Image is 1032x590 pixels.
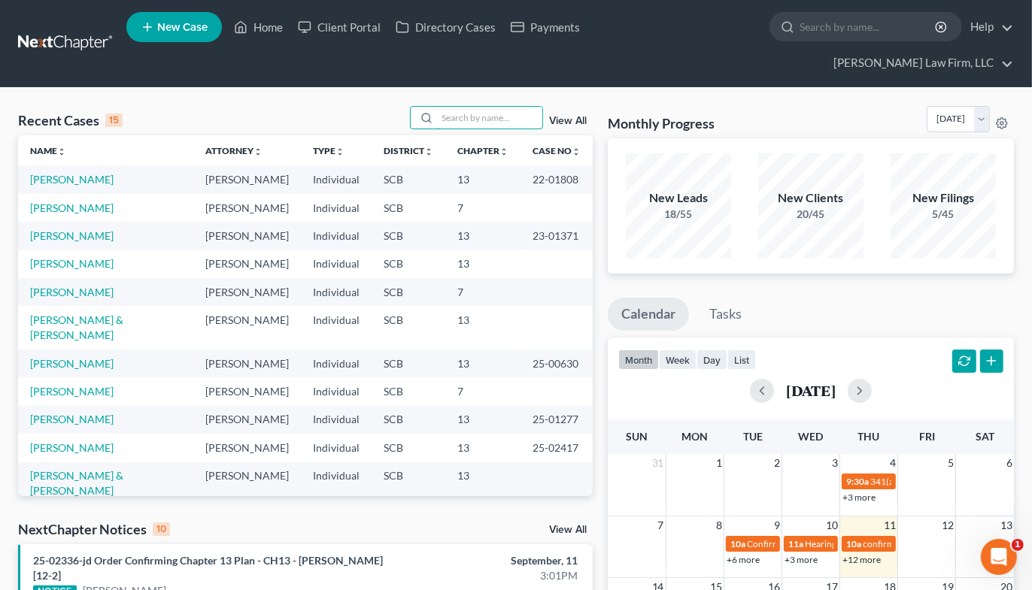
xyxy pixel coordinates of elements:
div: 10 [153,522,170,536]
button: month [618,349,659,370]
span: Fri [919,430,935,443]
span: 8 [715,516,724,534]
span: 10a [730,538,745,549]
span: 10 [824,516,839,534]
td: SCB [372,406,445,434]
i: unfold_more [499,147,508,156]
td: Individual [301,462,372,505]
span: Confirmation hearing for [PERSON_NAME] [747,538,918,549]
div: Recent Cases [18,111,123,129]
div: 20/45 [758,207,864,222]
span: 1 [715,454,724,472]
a: [PERSON_NAME] [30,201,114,214]
div: September, 11 [406,553,578,568]
td: [PERSON_NAME] [193,165,301,193]
a: [PERSON_NAME] [30,413,114,425]
i: unfold_more [253,147,263,156]
td: Individual [301,406,372,434]
td: [PERSON_NAME] [193,462,301,505]
a: +3 more [785,554,818,565]
button: week [659,349,697,370]
a: Attorneyunfold_more [205,145,263,156]
td: [PERSON_NAME] [193,377,301,405]
span: 9 [772,516,782,534]
i: unfold_more [57,147,66,156]
a: [PERSON_NAME] [30,229,114,242]
i: unfold_more [572,147,581,156]
div: NextChapter Notices [18,520,170,538]
td: 13 [445,462,521,505]
a: Payments [503,14,587,41]
span: 4 [888,454,897,472]
td: SCB [372,278,445,306]
h2: [DATE] [786,383,836,398]
td: 23-01371 [521,222,593,250]
td: 22-01808 [521,165,593,193]
span: 11a [788,538,803,549]
span: Hearing for [PERSON_NAME] and [PERSON_NAME] [805,538,1011,549]
td: 7 [445,377,521,405]
div: New Filings [891,189,996,207]
td: SCB [372,349,445,377]
td: 13 [445,434,521,461]
a: [PERSON_NAME] [30,286,114,298]
td: Individual [301,377,372,405]
td: SCB [372,434,445,461]
div: 15 [105,113,123,127]
a: [PERSON_NAME] [30,441,114,454]
a: +12 more [842,554,881,565]
td: SCB [372,165,445,193]
i: unfold_more [424,147,433,156]
div: 5/45 [891,207,996,222]
a: [PERSON_NAME] Law Firm, LLC [826,50,1013,77]
a: Calendar [608,298,689,331]
td: SCB [372,250,445,278]
div: New Leads [626,189,731,207]
a: +3 more [842,492,876,503]
td: Individual [301,250,372,278]
input: Search by name... [800,13,937,41]
span: 341(a) meeting for [PERSON_NAME] [870,476,1015,487]
a: Help [963,14,1013,41]
a: Home [226,14,290,41]
span: 7 [657,516,666,534]
span: 13 [999,516,1014,534]
iframe: Intercom live chat [981,539,1017,575]
span: 1 [1012,539,1024,551]
span: Sat [976,430,994,443]
td: [PERSON_NAME] [193,434,301,461]
a: View All [549,525,587,535]
td: [PERSON_NAME] [193,406,301,434]
td: SCB [372,222,445,250]
div: 3:01PM [406,568,578,583]
div: New Clients [758,189,864,207]
span: Tue [743,430,763,443]
span: 9:30a [846,476,869,487]
td: 13 [445,250,521,278]
td: 13 [445,406,521,434]
span: 2 [772,454,782,472]
span: confirmation hearing for [PERSON_NAME] [863,538,1032,549]
h3: Monthly Progress [608,114,715,132]
span: 31 [651,454,666,472]
td: 25-01277 [521,406,593,434]
span: 11 [882,516,897,534]
a: [PERSON_NAME] & [PERSON_NAME] [30,313,123,341]
td: SCB [372,462,445,505]
a: Client Portal [290,14,388,41]
td: 13 [445,306,521,349]
a: Case Nounfold_more [533,145,581,156]
span: Sun [626,430,648,443]
a: Typeunfold_more [313,145,345,156]
td: 7 [445,194,521,222]
td: Individual [301,222,372,250]
td: [PERSON_NAME] [193,250,301,278]
td: 25-00630 [521,349,593,377]
span: Wed [798,430,823,443]
a: Chapterunfold_more [457,145,508,156]
a: [PERSON_NAME] [30,357,114,370]
td: Individual [301,349,372,377]
span: New Case [157,22,208,33]
a: 25-02336-jd Order Confirming Chapter 13 Plan - CH13 - [PERSON_NAME] [12-2] [33,554,383,582]
td: SCB [372,194,445,222]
